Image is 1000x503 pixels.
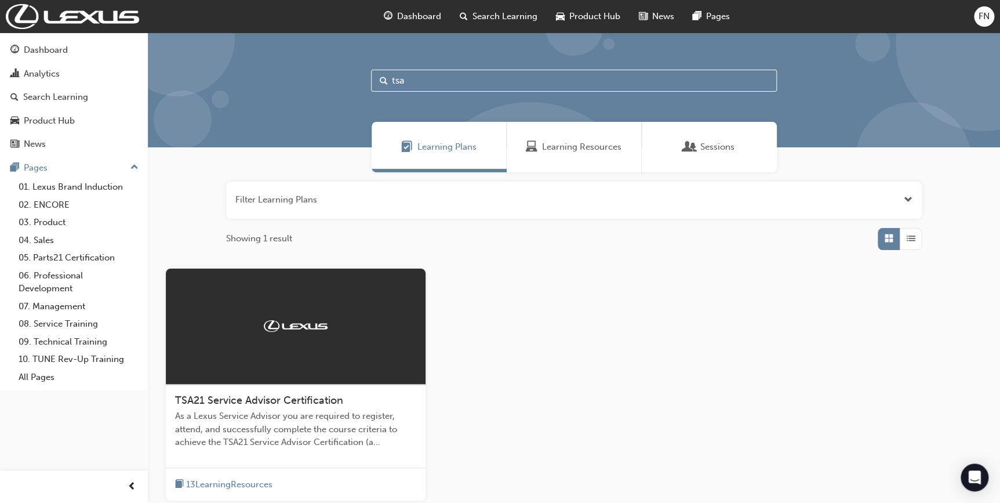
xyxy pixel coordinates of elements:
input: Search... [371,70,777,92]
a: guage-iconDashboard [374,5,450,28]
span: Sessions [700,140,734,154]
a: All Pages [14,368,143,386]
span: pages-icon [10,163,19,173]
a: 02. ENCORE [14,196,143,214]
div: News [24,137,46,151]
button: Pages [5,157,143,179]
span: pages-icon [693,9,701,24]
span: 13 Learning Resources [186,478,272,491]
span: news-icon [639,9,648,24]
span: news-icon [10,139,19,150]
span: News [652,10,674,23]
span: FN [979,10,990,23]
button: DashboardAnalyticsSearch LearningProduct HubNews [5,37,143,157]
span: Grid [885,232,893,245]
a: 08. Service Training [14,315,143,333]
div: Pages [24,161,48,175]
span: Learning Resources [526,140,537,154]
a: 01. Lexus Brand Induction [14,178,143,196]
span: car-icon [556,9,565,24]
img: Trak [264,320,328,332]
span: Product Hub [569,10,620,23]
button: FN [974,6,994,27]
a: Search Learning [5,86,143,108]
span: TSA21 Service Advisor Certification [175,394,343,407]
span: As a Lexus Service Advisor you are required to register, attend, and successfully complete the co... [175,410,416,449]
div: Open Intercom Messenger [961,464,988,491]
span: Search Learning [472,10,537,23]
span: Sessions [684,140,696,154]
div: Dashboard [24,44,68,57]
a: 04. Sales [14,231,143,249]
a: Dashboard [5,39,143,61]
div: Product Hub [24,114,75,128]
a: TrakTSA21 Service Advisor CertificationAs a Lexus Service Advisor you are required to register, a... [166,269,426,501]
span: guage-icon [10,45,19,56]
button: Open the filter [904,193,912,207]
span: Dashboard [397,10,441,23]
span: Pages [706,10,730,23]
a: search-iconSearch Learning [450,5,547,28]
a: 09. Technical Training [14,333,143,351]
span: guage-icon [384,9,392,24]
a: 06. Professional Development [14,267,143,298]
a: Product Hub [5,110,143,132]
div: Search Learning [23,91,88,104]
span: Search [380,74,388,88]
span: Learning Plans [401,140,413,154]
a: SessionsSessions [642,122,777,172]
span: car-icon [10,116,19,126]
a: Analytics [5,63,143,85]
a: Learning PlansLearning Plans [372,122,507,172]
span: search-icon [10,92,19,103]
img: Trak [6,4,139,29]
span: Learning Plans [417,140,477,154]
span: book-icon [175,477,184,492]
span: up-icon [130,160,139,175]
a: 10. TUNE Rev-Up Training [14,350,143,368]
a: pages-iconPages [683,5,739,28]
a: news-iconNews [630,5,683,28]
button: book-icon13LearningResources [175,477,272,492]
span: chart-icon [10,69,19,79]
a: 07. Management [14,298,143,316]
a: 05. Parts21 Certification [14,249,143,267]
div: Analytics [24,67,60,81]
span: List [907,232,915,245]
span: Showing 1 result [226,232,292,245]
span: prev-icon [128,480,136,494]
a: car-iconProduct Hub [547,5,630,28]
span: search-icon [460,9,468,24]
a: News [5,133,143,155]
span: Learning Resources [542,140,621,154]
a: 03. Product [14,213,143,231]
a: Learning ResourcesLearning Resources [507,122,642,172]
